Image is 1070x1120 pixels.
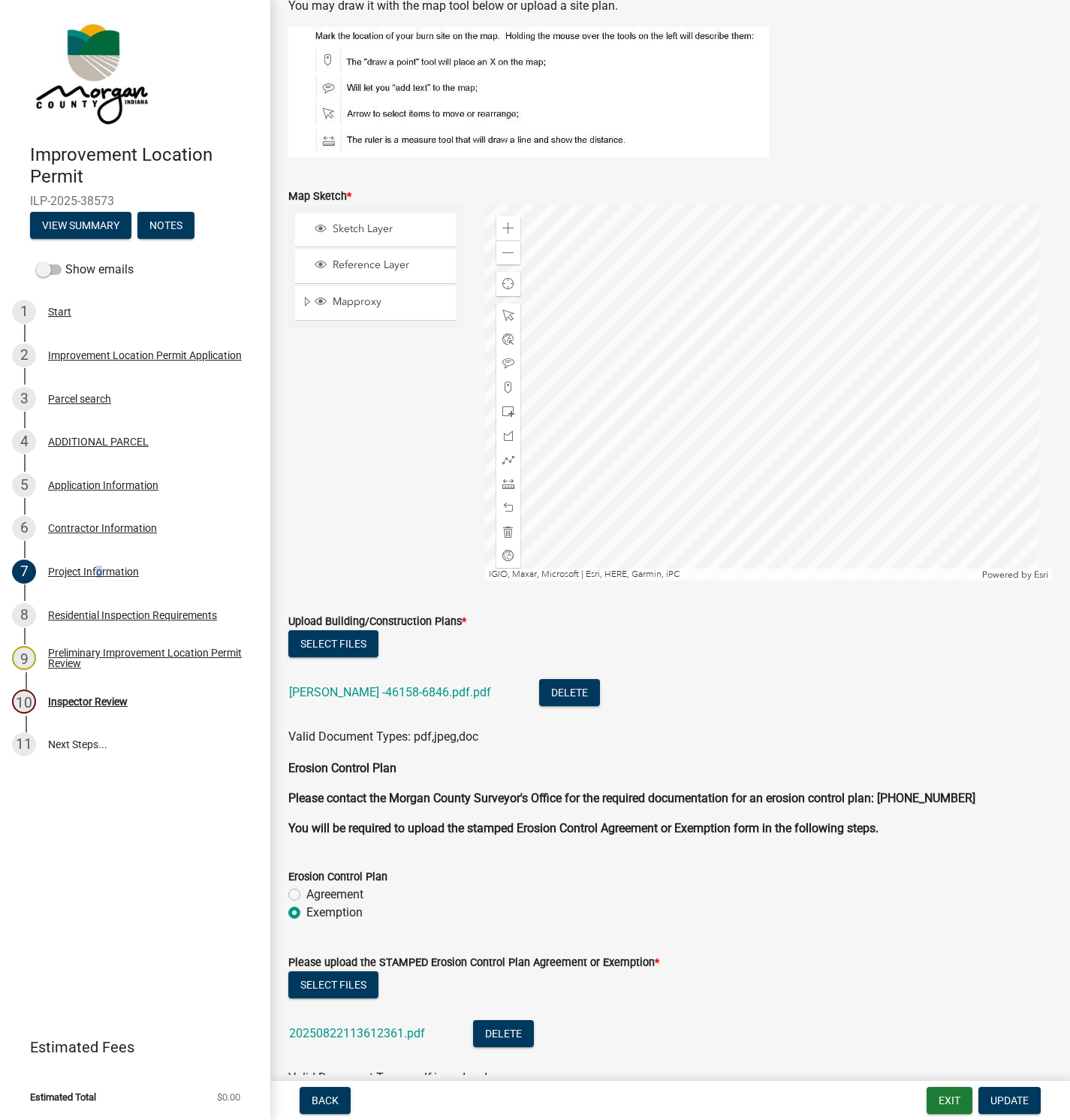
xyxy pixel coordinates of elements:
[48,306,71,317] div: Start
[12,1032,246,1062] a: Estimated Fees
[12,430,36,454] div: 4
[288,729,478,744] span: Valid Document Types: pdf,jpeg,doc
[289,685,491,699] a: [PERSON_NAME] -46158-6846.pdf.pdf
[978,569,1052,581] div: Powered by
[1034,569,1048,580] a: Esri
[137,212,194,239] button: Notes
[288,791,975,805] strong: Please contact the Morgan County Surveyor's Office for the required documentation for an erosion ...
[288,1070,506,1085] span: Valid Document Types: pdf,jpeg,doc,docx
[294,210,457,325] ul: Layer List
[12,516,36,540] div: 6
[12,300,36,324] div: 1
[288,630,378,657] button: Select files
[496,216,520,240] div: Zoom in
[306,886,363,904] label: Agreement
[295,213,456,247] li: Sketch Layer
[30,16,151,128] img: Morgan County, Indiana
[312,258,451,273] div: Reference Layer
[288,821,879,835] strong: You will be required to upload the stamped Erosion Control Agreement or Exemption form in the fol...
[48,480,158,491] div: Application Information
[12,732,36,756] div: 11
[496,240,520,264] div: Zoom out
[288,958,659,968] label: Please upload the STAMPED Erosion Control Plan Agreement or Exemption
[496,272,520,296] div: Find my location
[48,394,111,404] div: Parcel search
[301,295,312,311] span: Expand
[30,220,131,232] wm-modal-confirm: Summary
[300,1087,351,1114] button: Back
[30,1092,96,1102] span: Estimated Total
[48,566,139,577] div: Project Information
[36,261,134,279] label: Show emails
[288,617,466,627] label: Upload Building/Construction Plans
[12,343,36,367] div: 2
[539,679,600,706] button: Delete
[30,144,258,188] h4: Improvement Location Permit
[485,569,978,581] div: IGIO, Maxar, Microsoft | Esri, HERE, Garmin, iPC
[288,27,769,157] img: map_tools-sm_9c903488-6d06-459d-9e87-41fdf6e21155.jpg
[48,610,217,620] div: Residential Inspection Requirements
[289,1026,425,1040] a: 20250822113612361.pdf
[312,222,451,237] div: Sketch Layer
[288,872,387,883] label: Erosion Control Plan
[927,1087,972,1114] button: Exit
[312,1094,339,1106] span: Back
[12,603,36,627] div: 8
[48,696,128,707] div: Inspector Review
[288,971,378,998] button: Select files
[288,192,351,202] label: Map Sketch
[306,904,363,922] label: Exemption
[12,560,36,584] div: 7
[295,286,456,321] li: Mapproxy
[12,473,36,497] div: 5
[288,761,396,775] strong: Erosion Control Plan
[978,1087,1041,1114] button: Update
[312,295,451,310] div: Mapproxy
[48,648,246,669] div: Preliminary Improvement Location Permit Review
[539,687,600,701] wm-modal-confirm: Delete Document
[48,436,149,447] div: ADDITIONAL PARCEL
[473,1028,534,1042] wm-modal-confirm: Delete Document
[30,194,240,208] span: ILP-2025-38573
[48,523,157,533] div: Contractor Information
[12,387,36,411] div: 3
[990,1094,1029,1106] span: Update
[295,249,456,283] li: Reference Layer
[217,1092,240,1102] span: $0.00
[30,212,131,239] button: View Summary
[12,646,36,670] div: 9
[12,690,36,714] div: 10
[329,295,451,309] span: Mapproxy
[137,220,194,232] wm-modal-confirm: Notes
[48,350,242,361] div: Improvement Location Permit Application
[329,258,451,272] span: Reference Layer
[473,1020,534,1047] button: Delete
[329,222,451,236] span: Sketch Layer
